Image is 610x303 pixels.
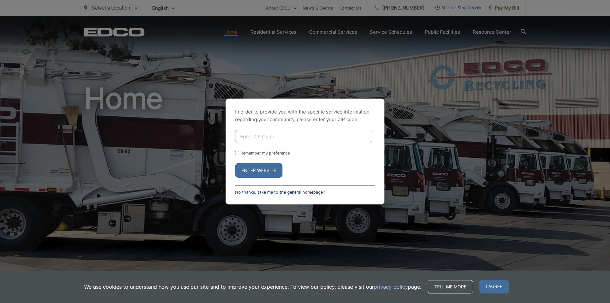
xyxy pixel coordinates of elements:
[479,280,509,293] span: I agree
[84,283,421,291] p: We use cookies to understand how you use our site and to improve your experience. To view our pol...
[241,151,290,155] label: Remember my preference
[235,130,372,143] input: Enter ZIP Code
[428,280,473,293] a: Tell me more
[374,283,408,291] a: privacy policy
[235,108,375,123] p: In order to provide you with the specific service information regarding your community, please en...
[235,163,282,178] button: Enter Website
[235,190,327,195] a: No thanks, take me to the general homepage >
